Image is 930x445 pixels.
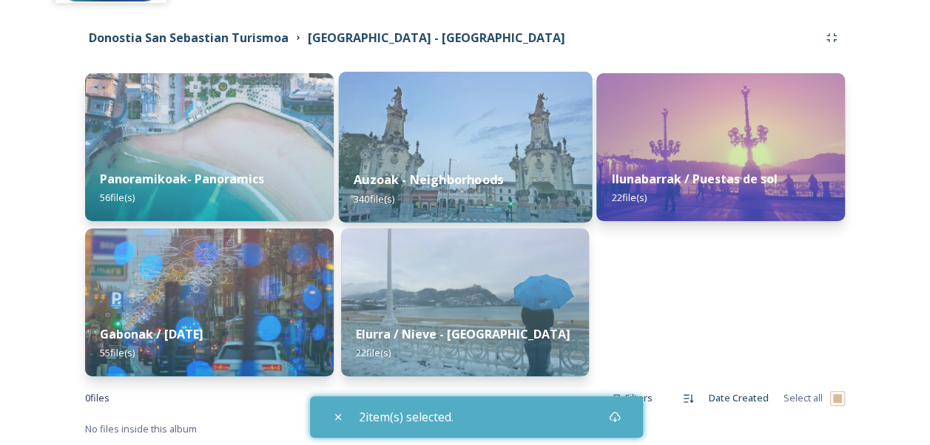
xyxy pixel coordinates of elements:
span: No files inside this album [85,422,197,435]
div: Date Created [701,384,776,412]
span: 22 file(s) [611,191,646,204]
img: atardecer---barandilla-de-la-concha_31868792993_o.jpg [596,73,845,221]
span: Select all [784,391,823,405]
strong: Gabonak / [DATE] [100,326,203,342]
div: Filters [604,384,660,412]
img: elurra-28-02-18-2_40507294572_o.jpg [341,228,590,376]
span: 56 file(s) [100,191,135,204]
img: gabonaknavidad_44963969035_o.jpg [85,228,334,376]
strong: [GEOGRAPHIC_DATA] - [GEOGRAPHIC_DATA] [308,30,565,46]
span: 22 file(s) [356,346,391,359]
strong: Ilunabarrak / Puestas de sol [611,171,777,187]
strong: Elurra / Nieve - [GEOGRAPHIC_DATA] [356,326,570,342]
strong: Donostia San Sebastian Turismoa [89,30,289,46]
strong: Auzoak - Neighborhoods [354,171,503,188]
span: 340 file(s) [354,191,394,205]
strong: Panoramikoak- Panoramics [100,171,264,187]
span: 2 item(s) selected. [359,408,454,426]
span: 55 file(s) [100,346,135,359]
span: 0 file s [85,391,109,405]
img: puerta-brandemburgo_38280459951_o.jpg [338,72,591,222]
img: Concha%2520-%2520Plano%2520cenital%25201%2520-%2520Paul%2520Michael.jpg [85,73,334,221]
